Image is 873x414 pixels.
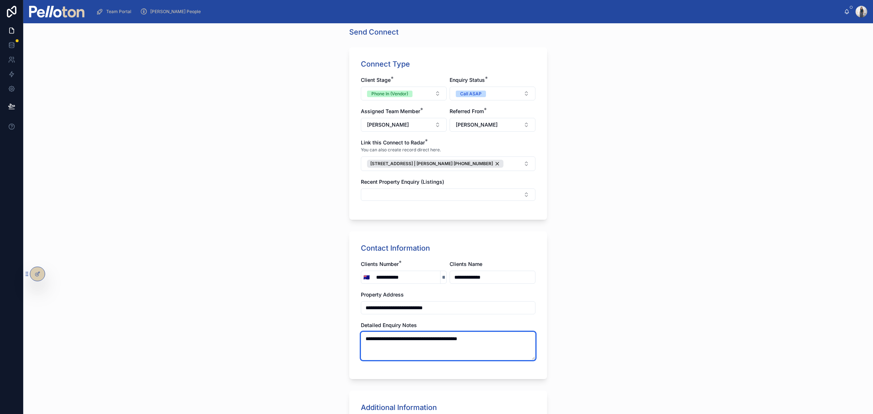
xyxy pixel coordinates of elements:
span: [PERSON_NAME] [456,121,498,128]
button: Select Button [450,118,535,132]
button: Unselect 50680 [367,160,503,168]
span: Recent Property Enquiry (Listings) [361,179,444,185]
span: Client Stage [361,77,391,83]
button: Select Button [361,271,372,284]
h1: Contact Information [361,243,430,253]
span: Referred From [450,108,484,114]
a: [PERSON_NAME] People [138,5,206,18]
span: Clients Number [361,261,399,267]
span: 🇦🇺 [363,274,370,281]
span: [STREET_ADDRESS] | [PERSON_NAME] [PHONE_NUMBER] [370,161,493,167]
span: Assigned Team Member [361,108,420,114]
button: Select Button [450,87,535,100]
button: Select Button [361,118,447,132]
span: You can also create record direct here. [361,147,441,153]
span: [PERSON_NAME] [367,121,409,128]
button: Select Button [361,156,535,171]
h1: Connect Type [361,59,410,69]
div: scrollable content [90,4,844,20]
button: Select Button [361,188,535,201]
span: Enquiry Status [450,77,485,83]
button: Select Button [361,87,447,100]
h1: Send Connect [349,27,399,37]
div: Call ASAP [460,91,482,97]
span: Clients Name [450,261,482,267]
span: [PERSON_NAME] People [150,9,201,15]
h1: Additional Information [361,402,437,413]
a: Team Portal [94,5,136,18]
span: Property Address [361,291,404,298]
span: Link this Connect to Radar [361,139,425,146]
span: Detailed Enquiry Notes [361,322,417,328]
div: Phone In (Vendor) [371,91,408,97]
span: Team Portal [106,9,131,15]
img: App logo [29,6,84,17]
